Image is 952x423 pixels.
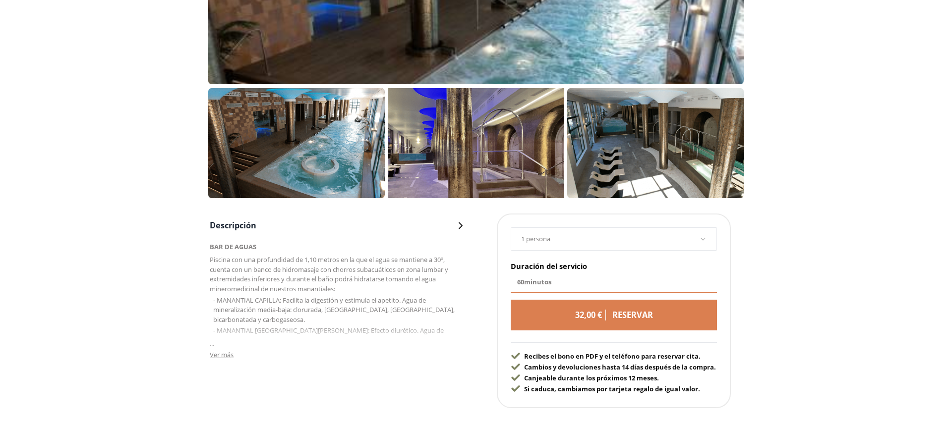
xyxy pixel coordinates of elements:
[524,373,659,382] span: Canjeable durante los próximos 12 meses.
[210,338,214,349] span: ...
[210,350,234,359] span: Ver más
[210,255,467,294] p: Piscina con una profundidad de 1,10 metros en la que el agua se mantiene a 30º, cuenta con un ban...
[210,242,256,251] strong: BAR DE AGUAS
[524,363,716,371] span: Cambios y devoluciones hasta 14 días después de la compra.
[511,272,717,294] div: 60
[524,352,701,361] span: Recibes el bono en PDF y el teléfono para reservar cita.
[210,220,256,231] span: Descripción
[521,234,550,243] span: 1 persona
[213,296,467,325] li: MANANTIAL CAPILLA: Facilita la digestión y estimula el apetito. Agua de mineralización media-baja...
[524,384,700,393] span: Si caduca, cambiamos por tarjeta regalo de igual valor.
[210,220,467,231] button: Descripción
[210,350,234,360] button: Ver más
[524,277,551,286] span: minutos
[612,310,653,320] span: reservar
[511,261,587,271] span: Duración del servicio
[511,300,717,330] a: 32,00 €reservar
[575,310,602,321] div: 32,00 €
